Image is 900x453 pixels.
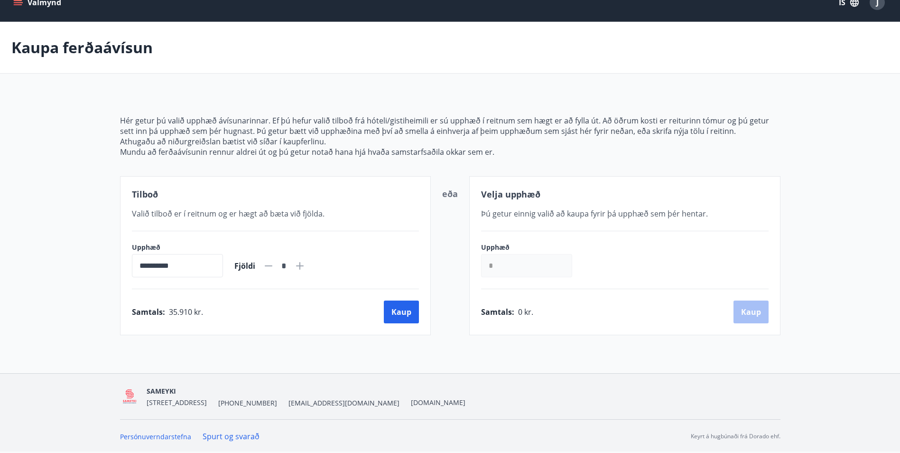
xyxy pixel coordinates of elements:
span: Fjöldi [234,261,255,271]
p: Kaupa ferðaávísun [11,37,153,58]
a: [DOMAIN_NAME] [411,398,465,407]
span: [PHONE_NUMBER] [218,398,277,408]
span: Tilboð [132,189,158,200]
a: Persónuverndarstefna [120,432,191,441]
span: Valið tilboð er í reitnum og er hægt að bæta við fjölda. [132,208,325,219]
p: Athugaðu að niðurgreiðslan bætist við síðar í kaupferlinu. [120,136,780,147]
span: SAMEYKI [147,387,176,396]
span: 0 kr. [518,307,533,317]
span: [EMAIL_ADDRESS][DOMAIN_NAME] [288,398,399,408]
button: Kaup [384,301,419,323]
span: eða [442,188,458,199]
label: Upphæð [481,243,582,252]
p: Keyrt á hugbúnaði frá Dorado ehf. [691,432,780,441]
img: 5QO2FORUuMeaEQbdwbcTl28EtwdGrpJ2a0ZOehIg.png [120,387,139,407]
span: Velja upphæð [481,189,540,200]
span: Þú getur einnig valið að kaupa fyrir þá upphæð sem þér hentar. [481,208,708,219]
span: Samtals : [132,307,165,317]
span: Samtals : [481,307,514,317]
a: Spurt og svarað [203,431,260,442]
span: 35.910 kr. [169,307,203,317]
p: Mundu að ferðaávísunin rennur aldrei út og þú getur notað hana hjá hvaða samstarfsaðila okkar sem... [120,147,780,157]
span: [STREET_ADDRESS] [147,398,207,407]
label: Upphæð [132,243,223,252]
p: Hér getur þú valið upphæð ávísunarinnar. Ef þú hefur valið tilboð frá hóteli/gistiheimili er sú u... [120,115,780,136]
